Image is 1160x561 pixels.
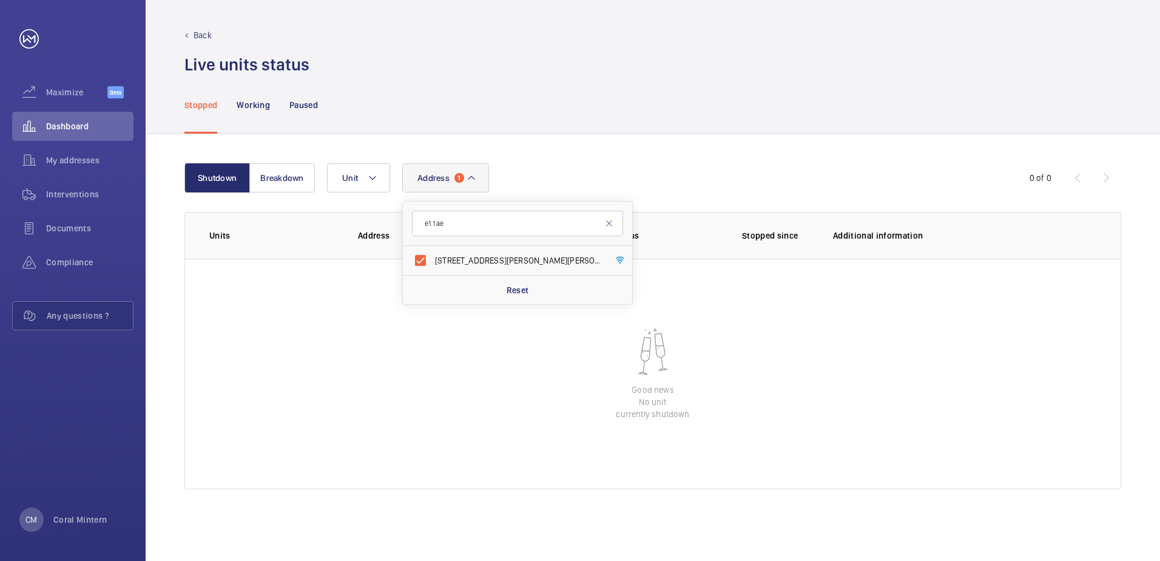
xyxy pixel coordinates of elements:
[25,514,37,526] p: CM
[107,86,124,98] span: Beta
[184,163,250,192] button: Shutdown
[184,99,217,111] p: Stopped
[47,310,133,322] span: Any questions ?
[342,173,358,183] span: Unit
[194,29,212,41] p: Back
[412,211,623,236] input: Search by address
[417,173,450,183] span: Address
[46,188,133,200] span: Interventions
[435,254,602,267] span: [STREET_ADDRESS][PERSON_NAME][PERSON_NAME]
[507,284,529,296] p: Reset
[742,229,814,242] p: Stopped since
[327,163,390,192] button: Unit
[184,53,309,76] h1: Live units status
[1030,172,1051,184] div: 0 of 0
[46,154,133,166] span: My addresses
[289,99,318,111] p: Paused
[616,384,689,420] p: Good news No unit currently shutdown
[358,229,530,242] p: Address
[46,256,133,268] span: Compliance
[53,514,107,526] p: Coral Mintern
[46,120,133,132] span: Dashboard
[402,163,489,192] button: Address1
[237,99,269,111] p: Working
[46,222,133,234] span: Documents
[454,173,464,183] span: 1
[833,229,1096,242] p: Additional information
[249,163,315,192] button: Breakdown
[46,86,107,98] span: Maximize
[209,229,339,242] p: Units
